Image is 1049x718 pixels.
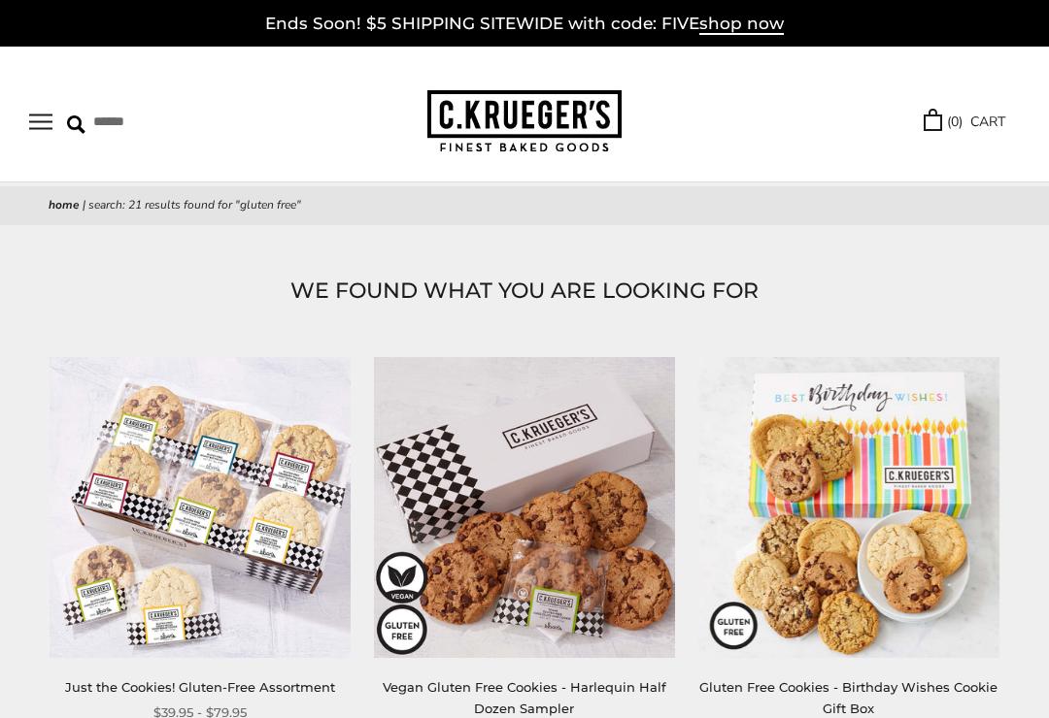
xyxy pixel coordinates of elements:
[50,357,351,658] img: Just the Cookies! Gluten-Free Assortment
[698,357,999,658] img: Gluten Free Cookies - Birthday Wishes Cookie Gift Box
[65,679,335,695] a: Just the Cookies! Gluten-Free Assortment
[49,196,1000,215] nav: breadcrumbs
[699,14,784,35] span: shop now
[49,197,80,212] a: Home
[88,197,301,212] span: Search: 21 results found for "Gluten free"
[67,107,266,137] input: Search
[49,274,1000,309] h1: WE FOUND WHAT YOU ARE LOOKING FOR
[29,114,52,130] button: Open navigation
[699,679,998,715] a: Gluten Free Cookies - Birthday Wishes Cookie Gift Box
[427,90,622,153] img: C.KRUEGER'S
[83,197,85,212] span: |
[67,115,85,134] img: Search
[924,111,1005,133] a: (0) CART
[374,357,675,658] img: Vegan Gluten Free Cookies - Harlequin Half Dozen Sampler
[383,679,666,715] a: Vegan Gluten Free Cookies - Harlequin Half Dozen Sampler
[265,14,784,35] a: Ends Soon! $5 SHIPPING SITEWIDE with code: FIVEshop now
